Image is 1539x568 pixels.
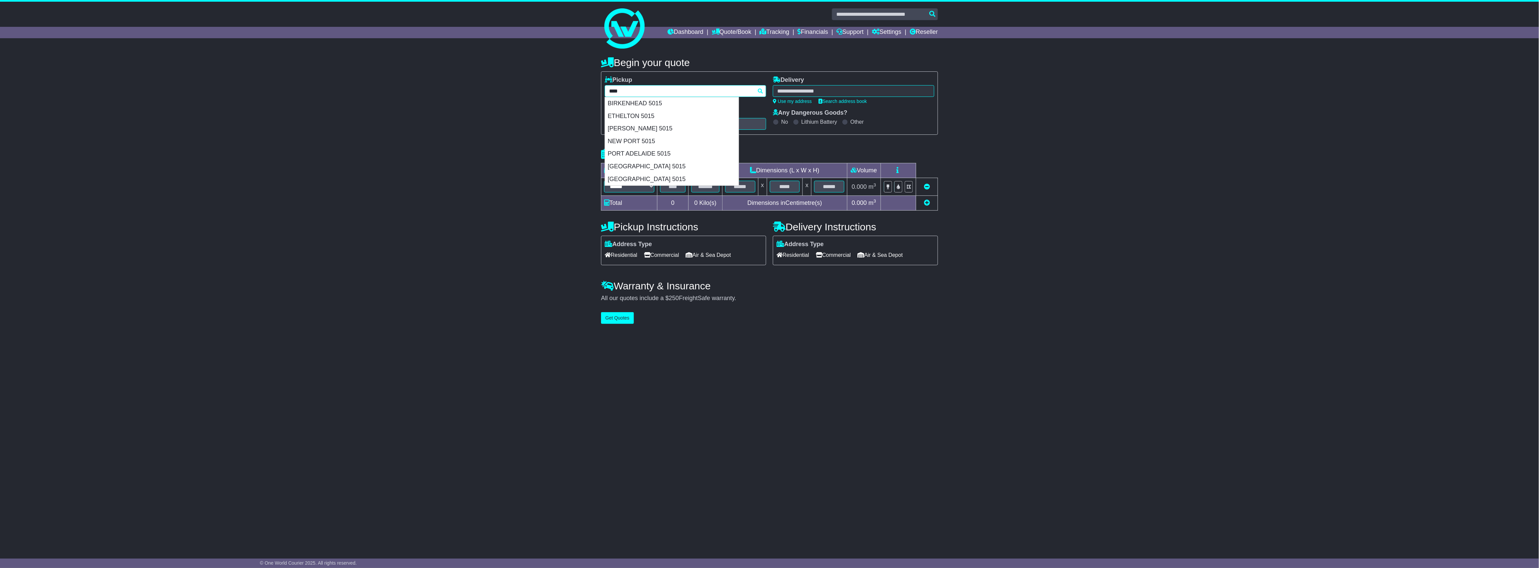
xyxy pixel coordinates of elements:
div: [GEOGRAPHIC_DATA] 5015 [605,160,739,173]
typeahead: Please provide city [605,85,766,97]
span: 0.000 [852,200,867,206]
h4: Package details | [601,149,685,160]
td: Dimensions in Centimetre(s) [722,196,847,211]
td: x [803,178,811,196]
a: Search address book [818,99,867,104]
label: Address Type [605,241,652,248]
a: Quote/Book [712,27,751,38]
td: Volume [847,163,881,178]
h4: Pickup Instructions [601,221,766,232]
span: Commercial [816,250,851,260]
span: 250 [669,295,679,301]
a: Remove this item [924,183,930,190]
div: All our quotes include a $ FreightSafe warranty. [601,295,938,302]
a: Dashboard [667,27,703,38]
td: Dimensions (L x W x H) [722,163,847,178]
div: [PERSON_NAME] 5015 [605,122,739,135]
label: Any Dangerous Goods? [773,109,847,117]
div: PORT ADELAIDE 5015 [605,148,739,160]
td: 0 [657,196,689,211]
a: Reseller [910,27,938,38]
span: Air & Sea Depot [858,250,903,260]
span: © One World Courier 2025. All rights reserved. [260,560,357,566]
label: Address Type [777,241,824,248]
a: Add new item [924,200,930,206]
label: Delivery [773,76,804,84]
span: Air & Sea Depot [686,250,731,260]
div: BIRKENHEAD 5015 [605,97,739,110]
a: Financials [798,27,828,38]
label: Lithium Battery [801,119,837,125]
a: Use my address [773,99,812,104]
span: 0.000 [852,183,867,190]
h4: Delivery Instructions [773,221,938,232]
label: Pickup [605,76,632,84]
sup: 3 [874,182,876,187]
label: Other [850,119,864,125]
a: Settings [872,27,901,38]
span: Commercial [644,250,679,260]
span: Residential [777,250,809,260]
td: Kilo(s) [689,196,723,211]
a: Tracking [760,27,789,38]
sup: 3 [874,198,876,204]
td: x [758,178,767,196]
div: [GEOGRAPHIC_DATA] 5015 [605,173,739,186]
a: Support [836,27,863,38]
span: m [868,183,876,190]
div: ETHELTON 5015 [605,110,739,123]
div: NEW PORT 5015 [605,135,739,148]
td: Type [601,163,657,178]
span: Residential [605,250,637,260]
h4: Begin your quote [601,57,938,68]
label: No [781,119,788,125]
td: Total [601,196,657,211]
span: m [868,200,876,206]
h4: Warranty & Insurance [601,280,938,291]
button: Get Quotes [601,312,634,324]
span: 0 [694,200,698,206]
